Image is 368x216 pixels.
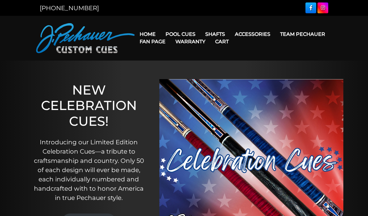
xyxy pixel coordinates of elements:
a: Warranty [170,34,210,49]
a: Pool Cues [161,26,200,42]
a: Fan Page [135,34,170,49]
img: Pechauer Custom Cues [36,23,135,53]
h1: NEW CELEBRATION CUES! [31,82,147,129]
a: Cart [210,34,234,49]
a: Home [135,26,161,42]
a: Team Pechauer [275,26,330,42]
a: Shafts [200,26,230,42]
a: [PHONE_NUMBER] [40,4,99,12]
a: Accessories [230,26,275,42]
p: Introducing our Limited Edition Celebration Cues—a tribute to craftsmanship and country. Only 50 ... [31,138,147,202]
